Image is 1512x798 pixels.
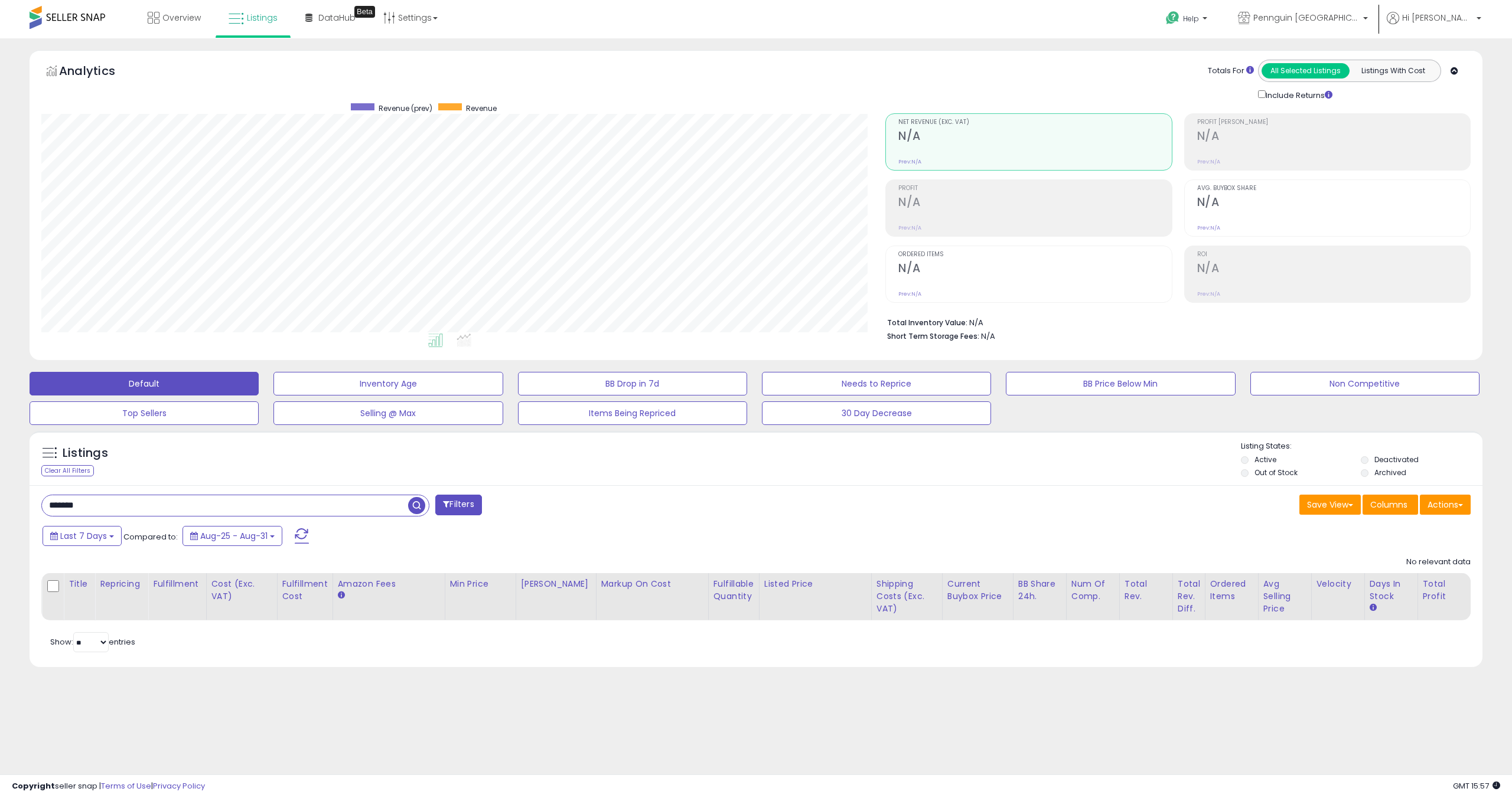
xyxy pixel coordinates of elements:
[1253,12,1360,24] span: Pennguin [GEOGRAPHIC_DATA]
[762,401,991,425] button: 30 Day Decrease
[153,578,201,590] div: Fulfillment
[1208,66,1254,77] div: Totals For
[273,401,503,425] button: Selling @ Max
[1370,499,1407,511] span: Columns
[63,445,108,462] h5: Listings
[764,578,866,590] div: Listed Price
[200,530,268,542] span: Aug-25 - Aug-31
[887,318,967,328] b: Total Inventory Value:
[1006,372,1235,395] button: BB Price Below Min
[1197,158,1220,165] small: Prev: N/A
[518,372,747,395] button: BB Drop in 7d
[947,578,1008,603] div: Current Buybox Price
[183,526,282,546] button: Aug-25 - Aug-31
[30,401,259,425] button: Top Sellers
[1197,290,1220,297] small: Prev: N/A
[887,315,1462,329] li: N/A
[1254,467,1298,478] label: Out of Stock
[898,185,1171,192] span: Profit
[450,578,511,590] div: Min Price
[876,578,937,615] div: Shipping Costs (Exc. VAT)
[1241,441,1482,452] p: Listing States:
[521,578,591,590] div: [PERSON_NAME]
[1197,119,1470,126] span: Profit [PERSON_NAME]
[338,590,345,601] small: Amazon Fees.
[60,530,107,542] span: Last 7 Days
[981,331,995,342] span: N/A
[162,12,201,24] span: Overview
[898,158,921,165] small: Prev: N/A
[1370,578,1413,603] div: Days In Stock
[435,495,481,515] button: Filters
[1374,467,1406,478] label: Archived
[1263,578,1306,615] div: Avg Selling Price
[1197,224,1220,231] small: Prev: N/A
[1317,578,1360,590] div: Velocity
[1299,495,1361,515] button: Save View
[887,331,979,341] b: Short Term Storage Fees:
[1420,495,1471,515] button: Actions
[59,63,138,82] h5: Analytics
[1125,578,1168,603] div: Total Rev.
[1387,12,1481,38] a: Hi [PERSON_NAME]
[1178,578,1200,615] div: Total Rev. Diff.
[43,526,122,546] button: Last 7 Days
[282,578,328,603] div: Fulfillment Cost
[898,195,1171,211] h2: N/A
[1210,578,1253,603] div: Ordered Items
[41,465,94,476] div: Clear All Filters
[50,636,135,647] span: Show: entries
[247,12,278,24] span: Listings
[273,372,503,395] button: Inventory Age
[100,578,143,590] div: Repricing
[762,372,991,395] button: Needs to Reprice
[1197,195,1470,211] h2: N/A
[601,578,703,590] div: Markup on Cost
[1363,495,1418,515] button: Columns
[69,578,90,590] div: Title
[898,224,921,231] small: Prev: N/A
[1406,557,1471,568] div: No relevant data
[1165,11,1180,25] i: Get Help
[211,578,272,603] div: Cost (Exc. VAT)
[1183,14,1199,24] span: Help
[1423,578,1466,603] div: Total Profit
[1197,251,1470,258] span: ROI
[1018,578,1061,603] div: BB Share 24h.
[318,12,356,24] span: DataHub
[898,129,1171,145] h2: N/A
[1349,63,1437,79] button: Listings With Cost
[1197,185,1470,192] span: Avg. Buybox Share
[596,573,708,620] th: The percentage added to the cost of goods (COGS) that forms the calculator for Min & Max prices.
[1197,261,1470,277] h2: N/A
[1249,88,1347,102] div: Include Returns
[1402,12,1473,24] span: Hi [PERSON_NAME]
[1250,372,1480,395] button: Non Competitive
[1262,63,1350,79] button: All Selected Listings
[1197,129,1470,145] h2: N/A
[713,578,754,603] div: Fulfillable Quantity
[518,401,747,425] button: Items Being Repriced
[898,290,921,297] small: Prev: N/A
[30,372,259,395] button: Default
[338,578,440,590] div: Amazon Fees
[379,103,432,113] span: Revenue (prev)
[1374,454,1419,465] label: Deactivated
[898,119,1171,126] span: Net Revenue (Exc. VAT)
[354,6,375,18] div: Tooltip anchor
[898,251,1171,258] span: Ordered Items
[466,103,497,113] span: Revenue
[1370,603,1377,613] small: Days In Stock.
[123,531,178,542] span: Compared to:
[1071,578,1115,603] div: Num of Comp.
[1254,454,1276,465] label: Active
[1156,2,1219,38] a: Help
[898,261,1171,277] h2: N/A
